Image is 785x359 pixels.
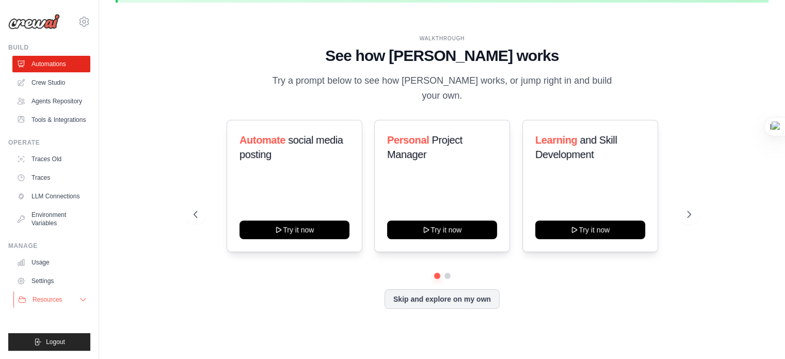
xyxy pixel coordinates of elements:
[12,151,90,167] a: Traces Old
[12,169,90,186] a: Traces
[194,35,691,42] div: WALKTHROUGH
[385,289,500,309] button: Skip and explore on my own
[387,221,497,239] button: Try it now
[13,291,91,308] button: Resources
[387,134,429,146] span: Personal
[535,134,617,160] span: and Skill Development
[12,188,90,205] a: LLM Connections
[535,221,645,239] button: Try it now
[239,134,343,160] span: social media posting
[8,43,90,52] div: Build
[733,309,785,359] iframe: Chat Widget
[239,221,349,239] button: Try it now
[12,254,90,271] a: Usage
[12,74,90,91] a: Crew Studio
[194,46,691,65] h1: See how [PERSON_NAME] works
[8,14,60,29] img: Logo
[239,134,285,146] span: Automate
[269,73,616,104] p: Try a prompt below to see how [PERSON_NAME] works, or jump right in and build your own.
[8,138,90,147] div: Operate
[8,333,90,351] button: Logout
[46,338,65,346] span: Logout
[535,134,577,146] span: Learning
[12,273,90,289] a: Settings
[33,295,62,304] span: Resources
[8,242,90,250] div: Manage
[12,56,90,72] a: Automations
[733,309,785,359] div: أداة الدردشة
[12,93,90,110] a: Agents Repository
[12,207,90,231] a: Environment Variables
[12,112,90,128] a: Tools & Integrations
